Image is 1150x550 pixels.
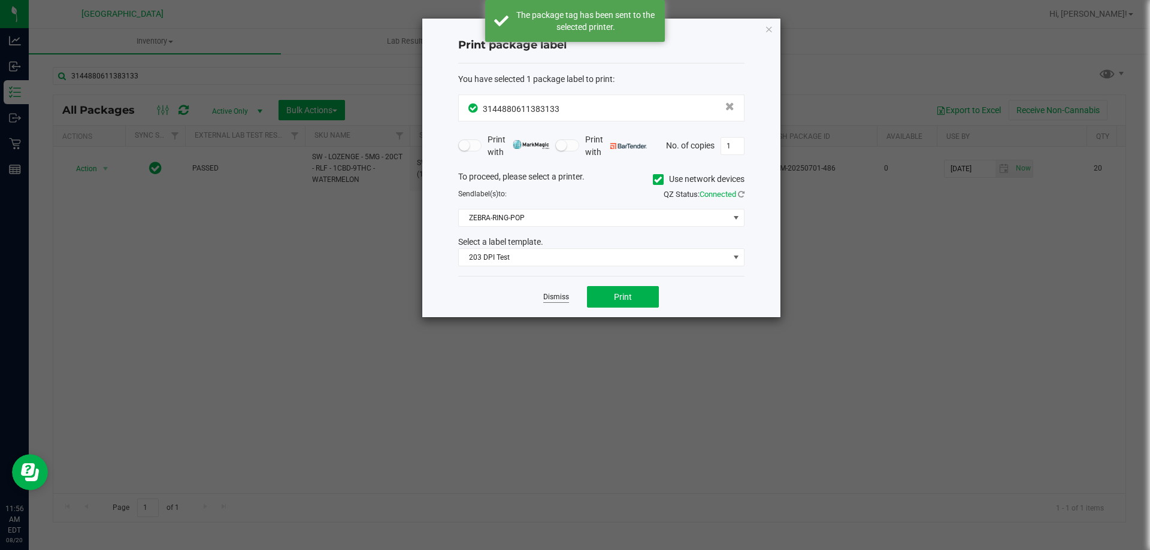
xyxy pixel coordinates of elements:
span: 203 DPI Test [459,249,729,266]
h4: Print package label [458,38,745,53]
span: No. of copies [666,140,715,150]
img: mark_magic_cybra.png [513,140,549,149]
span: Connected [700,190,736,199]
span: Print [614,292,632,302]
img: bartender.png [610,143,647,149]
div: : [458,73,745,86]
span: Send to: [458,190,507,198]
span: Print with [488,133,549,159]
span: QZ Status: [664,190,745,199]
div: To proceed, please select a printer. [449,171,753,189]
span: In Sync [468,102,480,114]
span: Print with [585,133,647,159]
iframe: Resource center [12,454,48,490]
label: Use network devices [653,173,745,186]
span: 3144880611383133 [483,104,559,114]
span: ZEBRA-RING-POP [459,209,729,226]
span: label(s) [474,190,498,198]
span: You have selected 1 package label to print [458,74,613,84]
a: Dismiss [543,292,569,302]
div: The package tag has been sent to the selected printer. [515,9,656,33]
button: Print [587,286,659,308]
div: Select a label template. [449,236,753,248]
